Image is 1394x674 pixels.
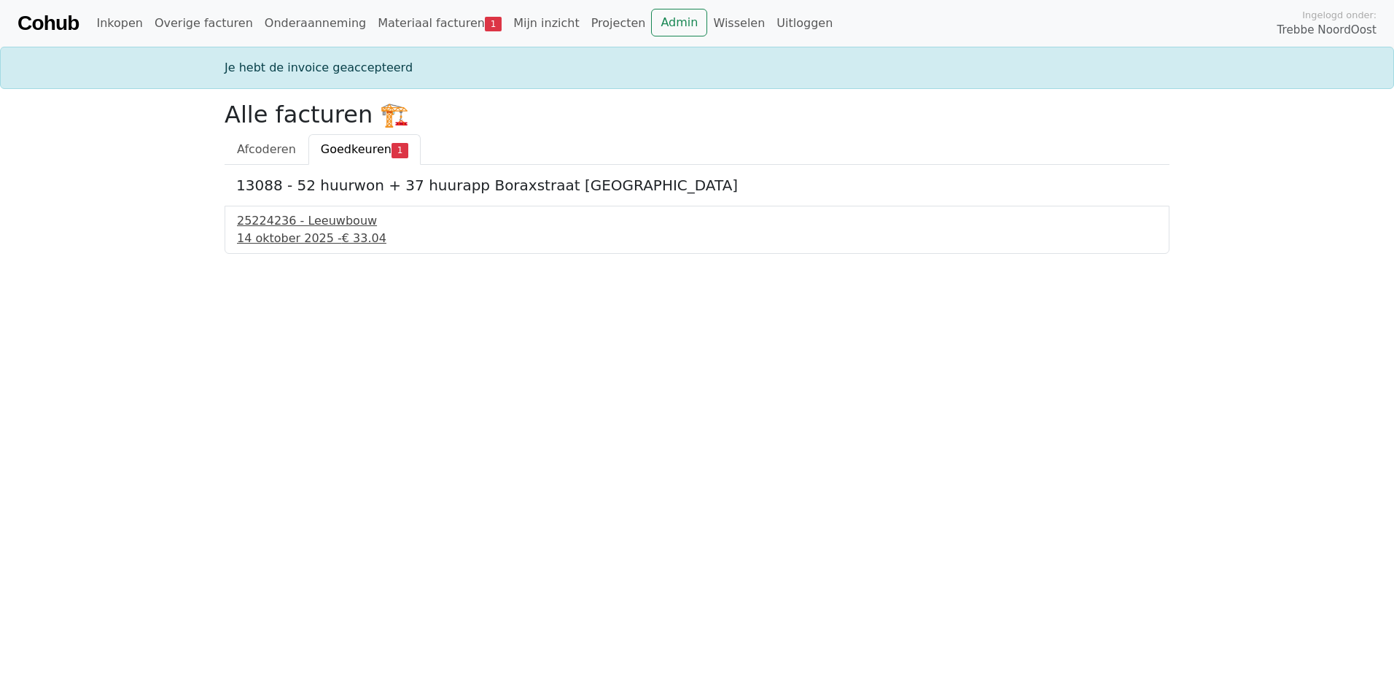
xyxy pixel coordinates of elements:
[236,177,1158,194] h5: 13088 - 52 huurwon + 37 huurapp Boraxstraat [GEOGRAPHIC_DATA]
[585,9,652,38] a: Projecten
[651,9,707,36] a: Admin
[1302,8,1377,22] span: Ingelogd onder:
[237,212,1157,247] a: 25224236 - Leeuwbouw14 oktober 2025 -€ 33.04
[259,9,372,38] a: Onderaanneming
[308,134,421,165] a: Goedkeuren1
[17,6,79,41] a: Cohub
[507,9,585,38] a: Mijn inzicht
[216,59,1178,77] div: Je hebt de invoice geaccepteerd
[392,143,408,158] span: 1
[707,9,771,38] a: Wisselen
[237,142,296,156] span: Afcoderen
[771,9,838,38] a: Uitloggen
[485,17,502,31] span: 1
[342,231,386,245] span: € 33.04
[149,9,259,38] a: Overige facturen
[90,9,148,38] a: Inkopen
[237,230,1157,247] div: 14 oktober 2025 -
[372,9,507,38] a: Materiaal facturen1
[225,101,1169,128] h2: Alle facturen 🏗️
[237,212,1157,230] div: 25224236 - Leeuwbouw
[321,142,392,156] span: Goedkeuren
[1277,22,1377,39] span: Trebbe NoordOost
[225,134,308,165] a: Afcoderen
